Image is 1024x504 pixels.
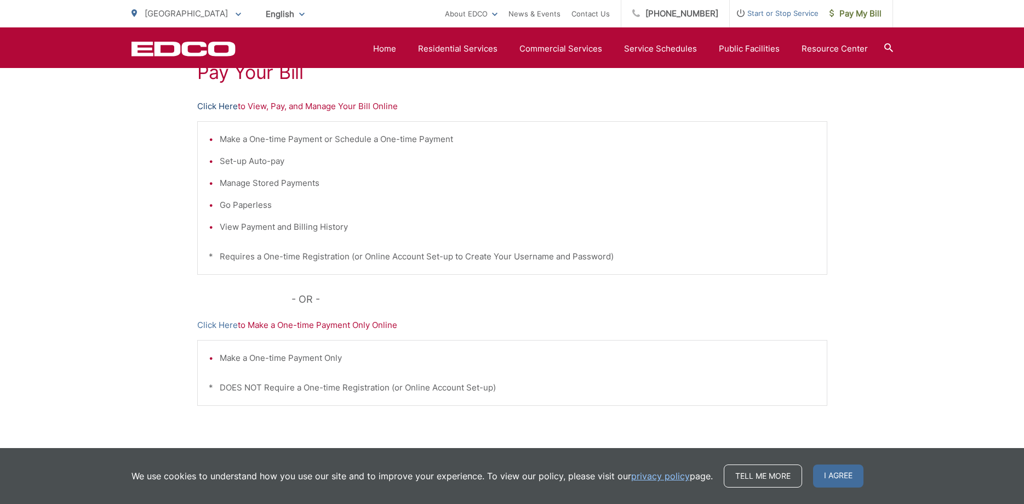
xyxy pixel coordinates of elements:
[291,291,827,308] p: - OR -
[220,133,816,146] li: Make a One-time Payment or Schedule a One-time Payment
[813,465,863,488] span: I agree
[418,42,497,55] a: Residential Services
[624,42,697,55] a: Service Schedules
[519,42,602,55] a: Commercial Services
[631,469,690,483] a: privacy policy
[571,7,610,20] a: Contact Us
[220,177,816,190] li: Manage Stored Payments
[220,199,816,212] li: Go Paperless
[220,155,816,168] li: Set-up Auto-pay
[197,319,827,332] p: to Make a One-time Payment Only Online
[220,220,816,234] li: View Payment and Billing History
[445,7,497,20] a: About EDCO
[508,7,560,20] a: News & Events
[830,7,882,20] span: Pay My Bill
[719,42,780,55] a: Public Facilities
[197,319,238,332] a: Click Here
[373,42,396,55] a: Home
[209,250,816,263] p: * Requires a One-time Registration (or Online Account Set-up to Create Your Username and Password)
[802,42,868,55] a: Resource Center
[209,381,816,394] p: * DOES NOT Require a One-time Registration (or Online Account Set-up)
[197,100,827,113] p: to View, Pay, and Manage Your Bill Online
[131,41,236,56] a: EDCD logo. Return to the homepage.
[724,465,802,488] a: Tell me more
[258,4,313,24] span: English
[145,8,228,19] span: [GEOGRAPHIC_DATA]
[220,352,816,365] li: Make a One-time Payment Only
[197,100,238,113] a: Click Here
[197,61,827,83] h1: Pay Your Bill
[131,469,713,483] p: We use cookies to understand how you use our site and to improve your experience. To view our pol...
